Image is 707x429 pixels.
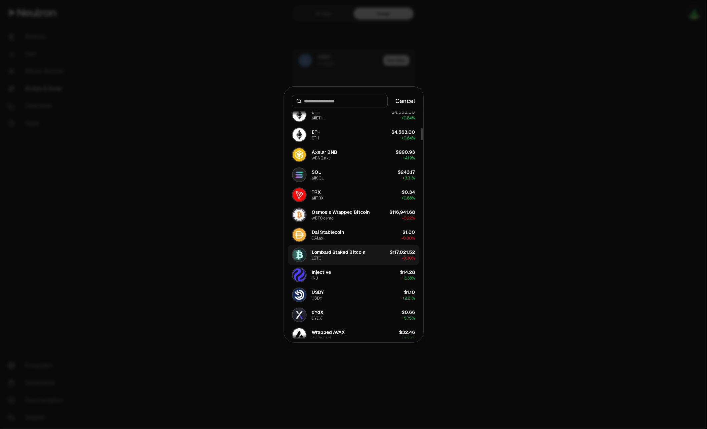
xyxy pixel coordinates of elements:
[396,149,415,155] div: $990.93
[288,105,419,125] button: allETH LogoETHallETH$4,563.00+0.84%
[312,135,320,141] div: ETH
[403,155,415,161] span: + 4.19%
[312,236,325,241] div: DAI.axl
[312,316,322,321] div: DYDX
[312,329,345,336] div: Wrapped AVAX
[288,285,419,305] button: USDY LogoUSDYUSDY$1.10+2.21%
[312,216,334,221] div: wBTC.osmo
[402,195,415,201] span: + 0.88%
[403,229,415,236] div: $1.00
[288,265,419,285] button: INJ LogoInjectiveINJ$14.28+3.38%
[293,228,306,242] img: DAI.axl Logo
[390,209,415,216] div: $116,941.68
[390,249,415,256] div: $117,021.52
[402,115,415,121] span: + 0.84%
[396,96,415,106] button: Cancel
[293,168,306,181] img: allSOL Logo
[293,188,306,201] img: allTRX Logo
[402,336,415,341] span: + 8.52%
[312,155,330,161] div: wBNB.axl
[312,229,344,236] div: Dai Stablecoin
[404,289,415,296] div: $1.10
[288,185,419,205] button: allTRX LogoTRXallTRX$0.34+0.88%
[293,288,306,302] img: USDY Logo
[288,125,419,145] button: ETH LogoETHETH$4,563.00+0.84%
[288,205,419,225] button: wBTC.osmo LogoOsmosis Wrapped BitcoinwBTC.osmo$116,941.68-0.22%
[288,165,419,185] button: allSOL LogoSOLallSOL$243.17+3.31%
[293,268,306,282] img: INJ Logo
[312,269,331,276] div: Injective
[288,245,419,265] button: LBTC LogoLombard Staked BitcoinLBTC$117,021.52-0.30%
[288,145,419,165] button: wBNB.axl LogoAxelar BNBwBNB.axl$990.93+4.19%
[288,325,419,345] button: WAVAX.axl LogoWrapped AVAXWAVAX.axl$32.46+8.52%
[312,149,338,155] div: Axelar BNB
[293,148,306,161] img: wBNB.axl Logo
[312,256,322,261] div: LBTC
[398,169,415,175] div: $243.17
[312,109,321,115] div: ETH
[312,276,318,281] div: INJ
[402,316,415,321] span: + 5.75%
[312,169,321,175] div: SOL
[403,296,415,301] span: + 2.21%
[402,276,415,281] span: + 3.38%
[312,296,322,301] div: USDY
[312,249,366,256] div: Lombard Staked Bitcoin
[400,269,415,276] div: $14.28
[312,309,324,316] div: dYdX
[288,305,419,325] button: DYDX LogodYdXDYDX$0.66+5.75%
[312,115,324,121] div: allETH
[293,128,306,141] img: ETH Logo
[402,236,415,241] span: -0.00%
[293,248,306,262] img: LBTC Logo
[293,308,306,322] img: DYDX Logo
[293,208,306,222] img: wBTC.osmo Logo
[402,309,415,316] div: $0.66
[312,336,331,341] div: WAVAX.axl
[403,175,415,181] span: + 3.31%
[312,195,324,201] div: allTRX
[392,109,415,115] div: $4,563.00
[399,329,415,336] div: $32.46
[312,175,324,181] div: allSOL
[288,225,419,245] button: DAI.axl LogoDai StablecoinDAI.axl$1.00-0.00%
[402,216,415,221] span: -0.22%
[392,129,415,135] div: $4,563.00
[293,328,306,342] img: WAVAX.axl Logo
[312,189,321,195] div: TRX
[402,256,415,261] span: -0.30%
[293,108,306,121] img: allETH Logo
[312,289,324,296] div: USDY
[402,189,415,195] div: $0.34
[402,135,415,141] span: + 0.84%
[312,129,321,135] div: ETH
[312,209,370,216] div: Osmosis Wrapped Bitcoin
